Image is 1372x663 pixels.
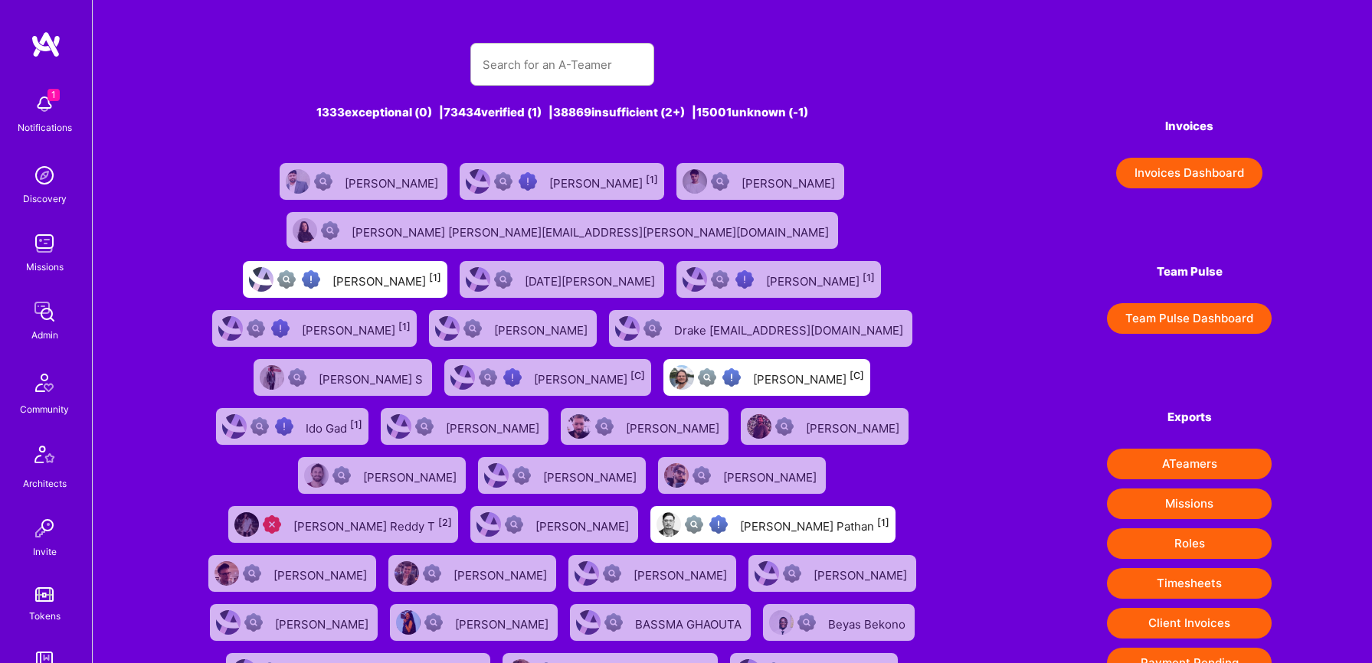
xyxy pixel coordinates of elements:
[423,564,441,583] img: Not Scrubbed
[476,512,501,537] img: User Avatar
[483,45,642,84] input: Search for an A-Teamer
[18,119,72,136] div: Notifications
[1107,410,1272,424] h4: Exports
[534,367,645,387] div: [PERSON_NAME]
[384,598,564,647] a: User AvatarNot Scrubbed[PERSON_NAME]
[503,368,522,387] img: High Potential User
[567,414,591,439] img: User Avatar
[657,353,876,402] a: User AvatarNot fully vettedHigh Potential User[PERSON_NAME][C]
[363,465,460,485] div: [PERSON_NAME]
[1107,303,1272,334] button: Team Pulse Dashboard
[1107,265,1272,279] h4: Team Pulse
[766,269,875,289] div: [PERSON_NAME]
[33,544,57,560] div: Invite
[306,416,362,436] div: Ido Gad
[23,475,67,492] div: Architects
[286,169,310,194] img: User Avatar
[415,417,434,436] img: Not Scrubbed
[735,270,754,289] img: High Potential User
[29,513,60,544] img: Invite
[576,610,601,635] img: User Avatar
[280,206,844,255] a: User AvatarNot Scrubbed[PERSON_NAME] [PERSON_NAME][EMAIL_ADDRESS][PERSON_NAME][DOMAIN_NAME]
[670,365,694,390] img: User Avatar
[273,157,454,206] a: User AvatarNot Scrubbed[PERSON_NAME]
[216,610,241,635] img: User Avatar
[450,365,475,390] img: User Avatar
[683,169,707,194] img: User Avatar
[1107,568,1272,599] button: Timesheets
[222,500,464,549] a: User AvatarUnqualified[PERSON_NAME] Reddy T[2]
[382,549,562,598] a: User AvatarNot Scrubbed[PERSON_NAME]
[1107,449,1272,479] button: ATeamers
[494,270,512,289] img: Not Scrubbed
[210,402,375,451] a: User AvatarNot fully vettedHigh Potential UserIdo Gad[1]
[31,31,61,58] img: logo
[350,419,362,430] sup: [1]
[775,417,794,436] img: Not Scrubbed
[723,465,820,485] div: [PERSON_NAME]
[395,561,419,586] img: User Avatar
[814,563,910,583] div: [PERSON_NAME]
[387,414,411,439] img: User Avatar
[753,367,864,387] div: [PERSON_NAME]
[193,104,932,120] div: 1333 exceptional (0) | 73434 verified (1) | 38869 insufficient (2+) | 15001 unknown (-1)
[454,563,550,583] div: [PERSON_NAME]
[293,218,317,243] img: User Avatar
[1107,528,1272,559] button: Roles
[206,304,423,353] a: User AvatarNot fully vettedHigh Potential User[PERSON_NAME][1]
[564,598,757,647] a: User AvatarNot ScrubbedBASSMA GHAOUTA
[275,417,293,436] img: High Potential User
[828,612,909,632] div: Beyas Bekono
[604,613,623,632] img: Not Scrubbed
[783,564,801,583] img: Not Scrubbed
[423,304,603,353] a: User AvatarNot Scrubbed[PERSON_NAME]
[525,269,658,289] div: [DATE][PERSON_NAME]
[1107,608,1272,639] button: Client Invoices
[463,319,482,338] img: Not Scrubbed
[455,612,552,632] div: [PERSON_NAME]
[711,172,729,191] img: Not Scrubbed
[484,463,509,488] img: User Avatar
[29,296,60,327] img: admin teamwork
[332,269,441,289] div: [PERSON_NAME]
[722,368,741,387] img: High Potential User
[512,466,531,485] img: Not Scrubbed
[735,402,915,451] a: User AvatarNot Scrubbed[PERSON_NAME]
[1107,119,1272,133] h4: Invoices
[575,561,599,586] img: User Avatar
[549,171,658,191] div: [PERSON_NAME]
[247,353,438,402] a: User AvatarNot Scrubbed[PERSON_NAME] S
[472,451,652,500] a: User AvatarNot Scrubbed[PERSON_NAME]
[271,319,290,338] img: High Potential User
[747,414,771,439] img: User Avatar
[23,191,67,207] div: Discovery
[319,367,426,387] div: [PERSON_NAME] S
[202,549,382,598] a: User AvatarNot Scrubbed[PERSON_NAME]
[375,402,555,451] a: User AvatarNot Scrubbed[PERSON_NAME]
[314,172,332,191] img: Not Scrubbed
[446,416,542,436] div: [PERSON_NAME]
[26,439,63,475] img: Architects
[543,465,640,485] div: [PERSON_NAME]
[247,319,265,338] img: Not fully vetted
[755,561,779,586] img: User Avatar
[454,255,670,304] a: User AvatarNot Scrubbed[DATE][PERSON_NAME]
[664,463,689,488] img: User Avatar
[424,613,443,632] img: Not Scrubbed
[29,608,61,624] div: Tokens
[288,368,306,387] img: Not Scrubbed
[302,270,320,289] img: High Potential User
[769,610,794,635] img: User Avatar
[332,466,351,485] img: Not Scrubbed
[505,515,523,534] img: Not Scrubbed
[603,304,918,353] a: User AvatarNot ScrubbedDrake [EMAIL_ADDRESS][DOMAIN_NAME]
[674,318,906,338] div: Drake [EMAIL_ADDRESS][DOMAIN_NAME]
[630,370,645,381] sup: [C]
[275,612,372,632] div: [PERSON_NAME]
[643,319,662,338] img: Not Scrubbed
[218,316,243,341] img: User Avatar
[293,514,452,534] div: [PERSON_NAME] Reddy T
[302,318,411,338] div: [PERSON_NAME]
[345,171,441,191] div: [PERSON_NAME]
[26,259,64,275] div: Missions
